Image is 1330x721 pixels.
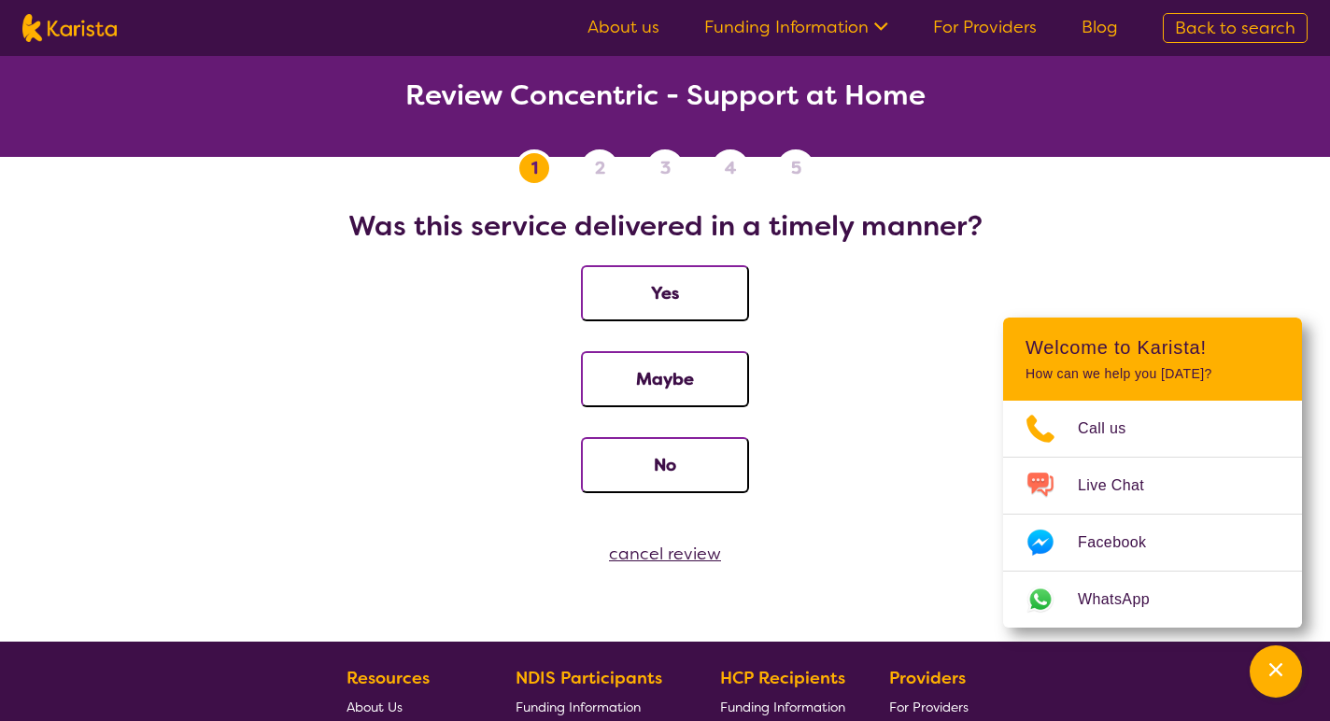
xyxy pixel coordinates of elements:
[1026,336,1280,359] h2: Welcome to Karista!
[516,692,676,721] a: Funding Information
[347,692,472,721] a: About Us
[516,667,662,689] b: NDIS Participants
[1003,318,1302,628] div: Channel Menu
[22,209,1308,243] h2: Was this service delivered in a timely manner?
[933,16,1037,38] a: For Providers
[1003,572,1302,628] a: Web link opens in a new tab.
[1175,17,1295,39] span: Back to search
[704,16,888,38] a: Funding Information
[347,699,403,715] span: About Us
[720,699,845,715] span: Funding Information
[660,154,671,182] span: 3
[1078,472,1167,500] span: Live Chat
[581,437,749,493] button: No
[22,78,1308,112] h2: Review Concentric - Support at Home
[516,699,641,715] span: Funding Information
[581,265,749,321] button: Yes
[1250,645,1302,698] button: Channel Menu
[889,692,976,721] a: For Providers
[1078,415,1149,443] span: Call us
[595,154,605,182] span: 2
[791,154,801,182] span: 5
[1078,529,1168,557] span: Facebook
[889,699,969,715] span: For Providers
[347,667,430,689] b: Resources
[22,14,117,42] img: Karista logo
[720,667,845,689] b: HCP Recipients
[720,692,845,721] a: Funding Information
[725,154,736,182] span: 4
[1082,16,1118,38] a: Blog
[587,16,659,38] a: About us
[1026,366,1280,382] p: How can we help you [DATE]?
[581,351,749,407] button: Maybe
[1163,13,1308,43] a: Back to search
[1078,586,1172,614] span: WhatsApp
[889,667,966,689] b: Providers
[1003,401,1302,628] ul: Choose channel
[531,154,538,182] span: 1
